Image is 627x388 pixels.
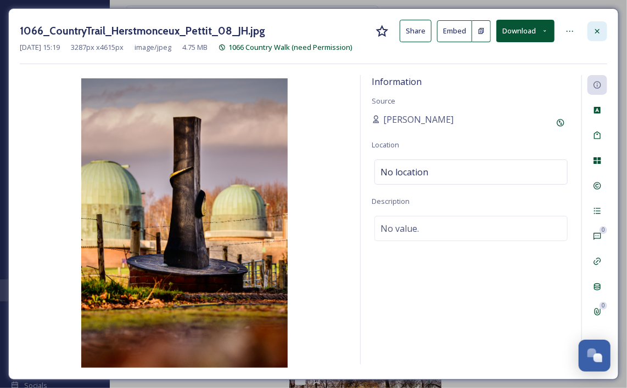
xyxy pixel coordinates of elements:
[71,42,124,53] span: 3287 px x 4615 px
[437,20,472,42] button: Embed
[20,78,349,368] img: 1066_CountryTrail_Herstmonceux_Pettit_08_JH.jpg
[20,23,265,39] h3: 1066_CountryTrail_Herstmonceux_Pettit_08_JH.jpg
[228,42,352,52] span: 1066 Country Walk (need Permission)
[372,76,422,88] span: Information
[579,340,611,372] button: Open Chat
[400,20,432,42] button: Share
[496,20,555,42] button: Download
[182,42,208,53] span: 4.75 MB
[372,140,399,150] span: Location
[135,42,171,53] span: image/jpeg
[372,196,410,206] span: Description
[600,302,607,310] div: 0
[383,113,454,126] span: [PERSON_NAME]
[380,166,428,179] span: No location
[380,222,419,235] span: No value.
[600,226,607,234] div: 0
[20,42,60,53] span: [DATE] 15:19
[372,96,395,106] span: Source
